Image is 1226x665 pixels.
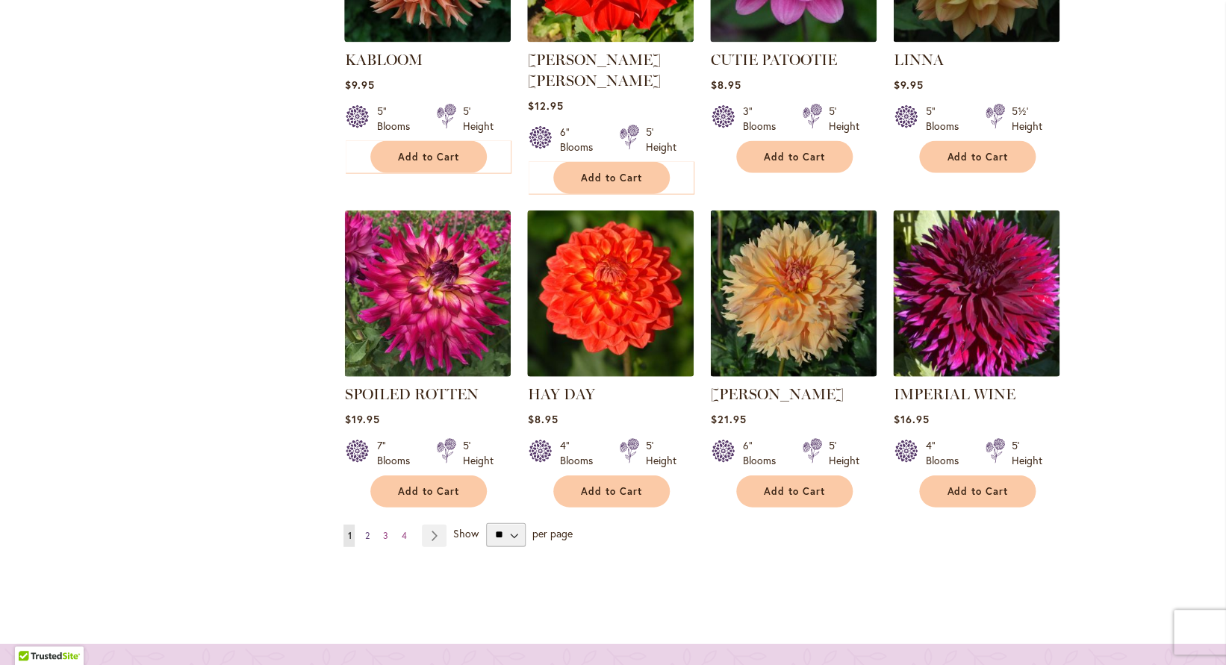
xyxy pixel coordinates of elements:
span: Add to Cart [947,485,1008,498]
span: Add to Cart [398,485,459,498]
div: 5" Blooms [376,104,418,134]
span: 1 [347,530,351,541]
span: Add to Cart [764,151,825,163]
a: CUTIE PATOOTIE [710,51,836,69]
a: HAY DAY [527,385,594,403]
div: 4" Blooms [925,438,967,468]
div: 3" Blooms [742,104,784,134]
button: Add to Cart [553,475,670,508]
a: 2 [361,525,373,547]
a: [PERSON_NAME] [710,385,843,403]
a: CUTIE PATOOTIE [710,31,877,46]
a: [PERSON_NAME] [PERSON_NAME] [527,51,660,90]
div: 5' Height [645,125,676,154]
a: SPOILED ROTTEN [344,385,478,403]
span: 4 [401,530,406,541]
div: 4" Blooms [559,438,601,468]
a: SPOILED ROTTEN [344,366,511,380]
a: KABLOOM [344,31,511,46]
span: $8.95 [527,412,558,426]
span: Add to Cart [581,485,642,498]
div: 6" Blooms [559,125,601,154]
div: 5' Height [462,104,493,134]
span: $21.95 [710,412,746,426]
span: Add to Cart [581,172,642,184]
span: $12.95 [527,99,563,113]
a: KABLOOM [344,51,422,69]
button: Add to Cart [736,141,853,173]
span: Add to Cart [947,151,1008,163]
div: 6" Blooms [742,438,784,468]
a: HAY DAY [527,366,694,380]
a: 4 [397,525,410,547]
img: SPOILED ROTTEN [344,210,511,377]
a: 3 [379,525,391,547]
a: MOLLY ANN [527,31,694,46]
span: $9.95 [893,78,923,92]
div: 5½' Height [1011,104,1042,134]
button: Add to Cart [919,141,1036,173]
button: Add to Cart [919,475,1036,508]
button: Add to Cart [370,475,487,508]
img: HAY DAY [527,210,694,377]
a: LINNA [893,31,1059,46]
span: Add to Cart [764,485,825,498]
span: Show [452,526,478,540]
span: $16.95 [893,412,929,426]
div: 5' Height [462,438,493,468]
a: IMPERIAL WINE [893,366,1059,380]
button: Add to Cart [553,162,670,194]
div: 5' Height [828,438,859,468]
iframe: Launch Accessibility Center [11,612,53,654]
div: 5' Height [645,438,676,468]
span: Add to Cart [398,151,459,163]
a: KARMEL KORN [710,366,877,380]
a: IMPERIAL WINE [893,385,1015,403]
button: Add to Cart [370,141,487,173]
span: 2 [364,530,369,541]
span: $8.95 [710,78,741,92]
img: KARMEL KORN [710,210,877,377]
button: Add to Cart [736,475,853,508]
div: 7" Blooms [376,438,418,468]
span: per page [532,526,573,540]
img: IMPERIAL WINE [893,210,1059,377]
span: $19.95 [344,412,379,426]
span: $9.95 [344,78,374,92]
a: LINNA [893,51,943,69]
span: 3 [382,530,388,541]
div: 5" Blooms [925,104,967,134]
div: 5' Height [828,104,859,134]
div: 5' Height [1011,438,1042,468]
